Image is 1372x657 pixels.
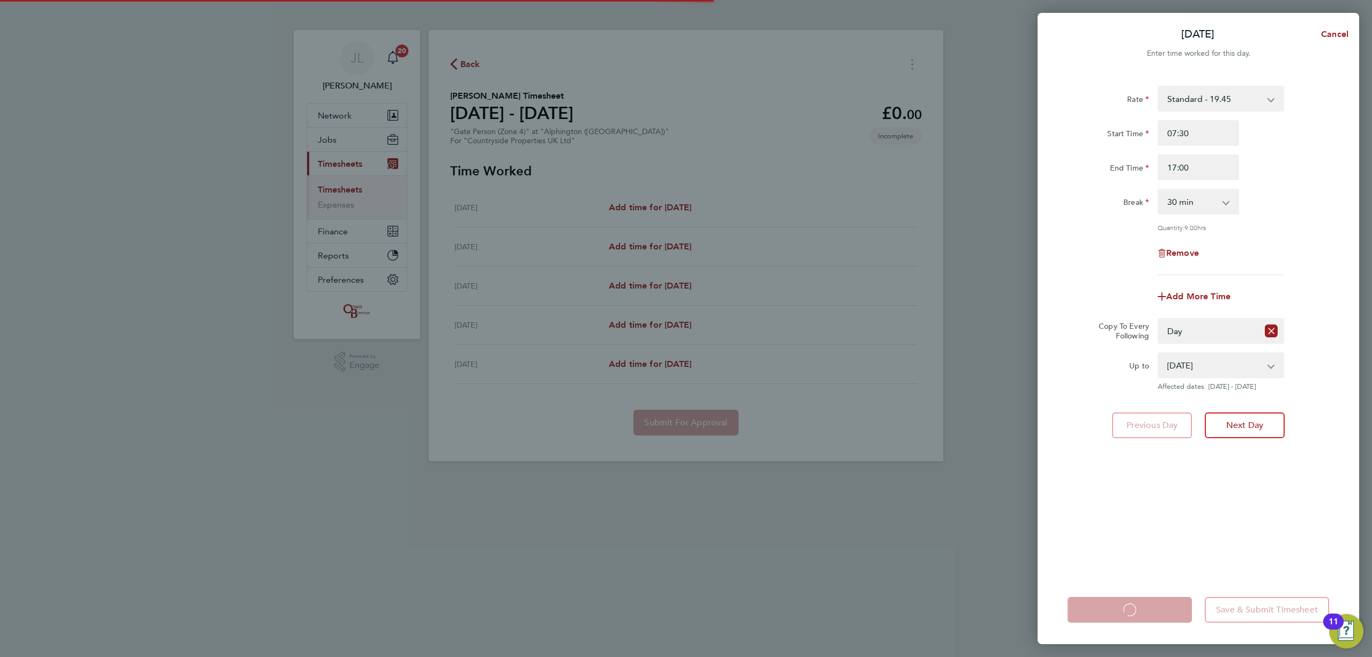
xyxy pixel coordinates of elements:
span: Next Day [1226,420,1263,431]
label: Up to [1129,361,1149,374]
div: Enter time worked for this day. [1038,47,1359,60]
span: Add More Time [1166,291,1231,301]
button: Next Day [1205,412,1285,438]
label: Start Time [1107,129,1149,142]
div: Quantity: hrs [1158,223,1284,232]
label: Copy To Every Following [1090,321,1149,341]
button: Cancel [1304,24,1359,45]
button: Add More Time [1158,292,1231,301]
span: Cancel [1318,29,1348,39]
button: Reset selection [1265,319,1278,343]
span: 9.00 [1184,223,1197,232]
span: Remove [1166,248,1199,258]
input: E.g. 18:00 [1158,154,1239,180]
div: 11 [1329,622,1338,636]
button: Open Resource Center, 11 new notifications [1329,614,1363,648]
button: Remove [1158,249,1199,257]
p: [DATE] [1181,27,1214,42]
label: End Time [1110,163,1149,176]
label: Break [1123,197,1149,210]
input: E.g. 08:00 [1158,120,1239,146]
span: Affected dates: [DATE] - [DATE] [1158,382,1284,391]
label: Rate [1127,94,1149,107]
